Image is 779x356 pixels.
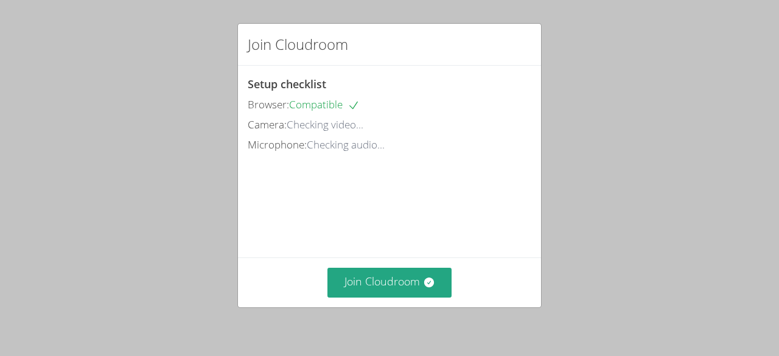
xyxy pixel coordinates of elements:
[248,138,307,152] span: Microphone:
[307,138,385,152] span: Checking audio...
[287,117,363,131] span: Checking video...
[248,77,326,91] span: Setup checklist
[248,33,348,55] h2: Join Cloudroom
[289,97,360,111] span: Compatible
[327,268,452,298] button: Join Cloudroom
[248,117,287,131] span: Camera:
[248,97,289,111] span: Browser:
